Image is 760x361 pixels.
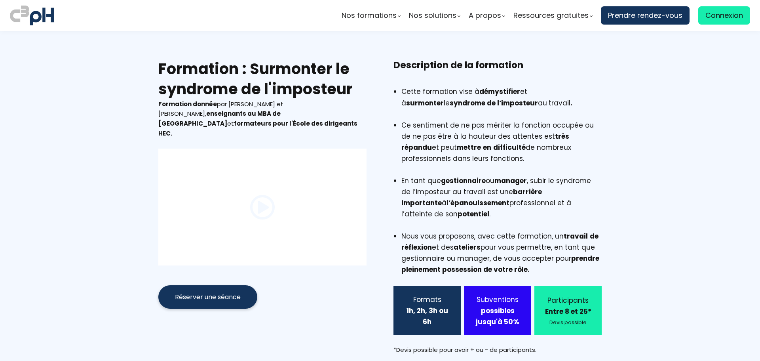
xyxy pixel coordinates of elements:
li: En tant que ou , subir le syndrome de l’imposteur au travail est une à professionnel et à l’attei... [401,175,602,231]
b: surmonter [406,98,444,108]
b: en [483,143,491,152]
div: *Devis possible pour avoir + ou - de participants. [393,345,602,355]
b: de [590,231,598,241]
b: difficulté [493,143,526,152]
b: ateliers [454,243,481,252]
div: Formats [403,294,451,305]
span: Ressources gratuites [513,10,589,21]
h3: Description de la formation [393,59,602,84]
li: Ce sentiment de ne pas mériter la fonction occupée ou de ne pas être à la hauteur des attentes es... [401,120,602,175]
a: Prendre rendez-vous [601,6,690,25]
span: Nos formations [342,10,397,21]
img: logo C3PH [10,4,54,27]
b: Entre 8 et 25* [545,307,591,316]
b: formateurs pour l'École des dirigeants HEC. [158,119,357,138]
div: Participants [544,295,592,306]
b: travail [564,231,588,241]
b: enseignants au MBA de [GEOGRAPHIC_DATA] [158,109,281,128]
b: . [570,98,572,108]
button: Réserver une séance [158,285,257,309]
span: Prendre rendez-vous [608,10,682,21]
a: Connexion [698,6,750,25]
b: réflexion [401,243,432,252]
b: Formation donnée [158,100,217,108]
span: Nos solutions [409,10,456,21]
b: potentiel [458,209,489,219]
strong: possibles jusqu'à 50% [476,306,519,327]
b: très répandu [401,132,569,152]
span: Réserver une séance [175,292,241,302]
div: Subventions [474,294,521,305]
span: Connexion [705,10,743,21]
b: barrière [513,187,542,197]
b: démystifier [479,87,520,96]
span: A propos [469,10,501,21]
li: Cette formation vise à et à le au travail [401,86,602,119]
b: importante [401,198,442,208]
b: manager [494,176,527,185]
h2: Formation : Surmonter le syndrome de l'imposteur [158,59,367,99]
b: gestionnaire [441,176,486,185]
div: Devis possible [544,318,592,327]
b: 1h, 2h, 3h ou 6h [407,306,448,327]
b: syndrome de l‘imposteur [450,98,538,108]
div: par [PERSON_NAME] et [PERSON_NAME], et [158,99,367,139]
b: l’épanouissement [446,198,509,208]
li: Nous vous proposons, avec cette formation, un et des pour vous permettre, en tant que gestionnair... [401,231,602,275]
b: mettre [457,143,481,152]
